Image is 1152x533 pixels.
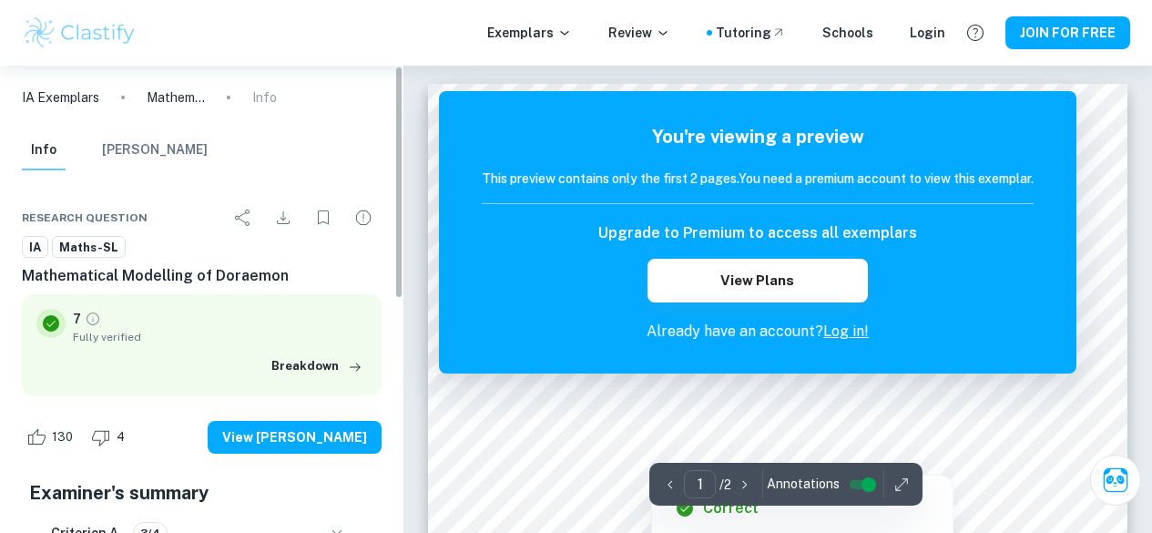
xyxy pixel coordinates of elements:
[23,239,47,257] span: IA
[87,423,135,452] div: Dislike
[767,475,840,494] span: Annotations
[107,428,135,446] span: 4
[305,200,342,236] div: Bookmark
[22,265,382,287] h6: Mathematical Modelling of Doraemon
[267,353,367,380] button: Breakdown
[482,169,1034,189] h6: This preview contains only the first 2 pages. You need a premium account to view this exemplar.
[22,130,66,170] button: Info
[910,23,945,43] a: Login
[42,428,83,446] span: 130
[147,87,205,108] p: Mathematical Modelling of Doraemon
[102,130,208,170] button: [PERSON_NAME]
[53,239,125,257] span: Maths-SL
[22,15,138,51] img: Clastify logo
[598,222,917,244] h6: Upgrade to Premium to access all exemplars
[22,210,148,226] span: Research question
[22,87,99,108] a: IA Exemplars
[823,323,869,340] a: Log in!
[225,200,261,236] div: Share
[960,17,991,48] button: Help and Feedback
[345,200,382,236] div: Report issue
[1090,455,1141,506] button: Ask Clai
[647,259,868,302] button: View Plans
[85,311,101,327] a: Grade fully verified
[73,329,367,345] span: Fully verified
[822,23,873,43] a: Schools
[208,421,382,454] button: View [PERSON_NAME]
[73,309,81,329] p: 7
[703,497,759,519] h6: Correct
[252,87,277,108] p: Info
[52,236,126,259] a: Maths-SL
[482,321,1034,343] p: Already have an account?
[1005,16,1130,49] button: JOIN FOR FREE
[719,475,731,495] p: / 2
[265,200,301,236] div: Download
[608,23,670,43] p: Review
[716,23,786,43] a: Tutoring
[22,423,83,452] div: Like
[29,479,374,507] h5: Examiner's summary
[482,123,1034,150] h5: You're viewing a preview
[22,236,48,259] a: IA
[487,23,572,43] p: Exemplars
